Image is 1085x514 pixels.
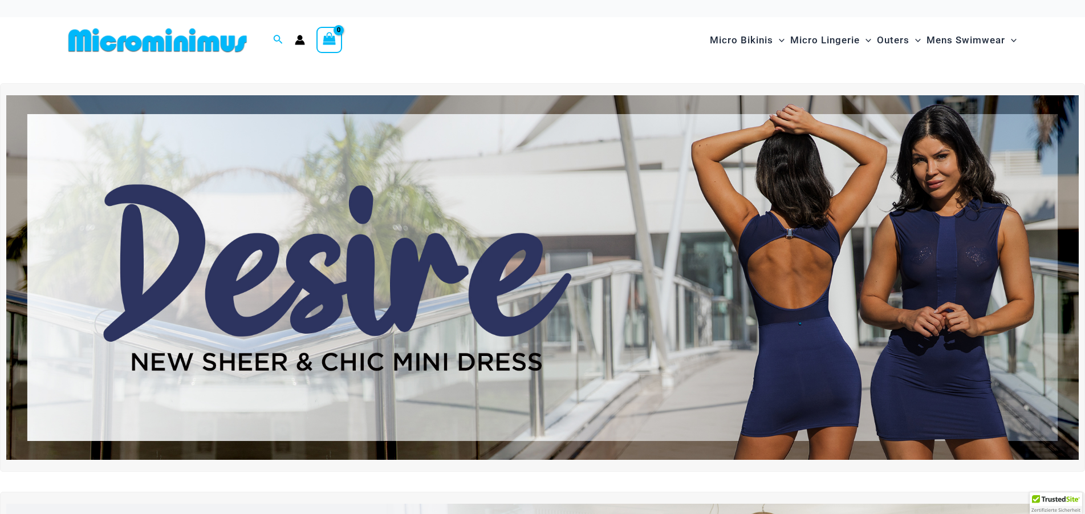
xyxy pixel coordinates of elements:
span: Micro Lingerie [790,26,860,55]
a: Mens SwimwearMenu ToggleMenu Toggle [924,23,1019,58]
img: MM SHOP LOGO FLAT [64,27,251,53]
span: Menu Toggle [1005,26,1017,55]
span: Menu Toggle [909,26,921,55]
a: Search icon link [273,33,283,47]
span: Micro Bikinis [710,26,773,55]
div: TrustedSite Certified [1030,492,1082,514]
a: OutersMenu ToggleMenu Toggle [874,23,924,58]
a: Micro LingerieMenu ToggleMenu Toggle [787,23,874,58]
a: View Shopping Cart, empty [316,27,343,53]
a: Account icon link [295,35,305,45]
span: Menu Toggle [773,26,785,55]
span: Mens Swimwear [926,26,1005,55]
span: Outers [877,26,909,55]
img: Desire me Navy Dress [6,95,1079,460]
a: Micro BikinisMenu ToggleMenu Toggle [707,23,787,58]
nav: Site Navigation [705,21,1022,59]
span: Menu Toggle [860,26,871,55]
